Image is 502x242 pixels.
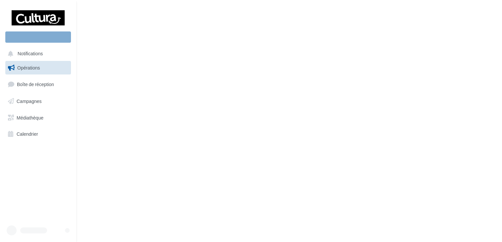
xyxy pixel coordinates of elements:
span: Notifications [18,51,43,57]
a: Boîte de réception [4,77,72,91]
span: Opérations [17,65,40,71]
span: Médiathèque [17,115,43,120]
a: Campagnes [4,94,72,108]
a: Opérations [4,61,72,75]
span: Campagnes [17,98,42,104]
a: Médiathèque [4,111,72,125]
span: Calendrier [17,131,38,137]
div: Nouvelle campagne [5,31,71,43]
a: Calendrier [4,127,72,141]
span: Boîte de réception [17,81,54,87]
